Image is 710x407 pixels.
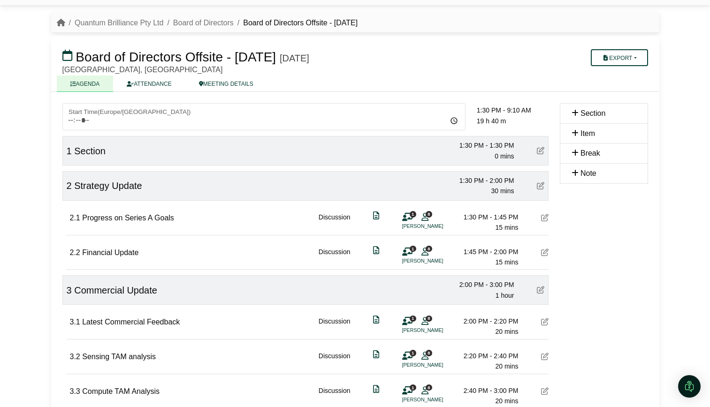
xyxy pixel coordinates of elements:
[496,292,514,299] span: 1 hour
[319,212,351,233] div: Discussion
[67,146,72,156] span: 1
[678,375,701,398] div: Open Intercom Messenger
[410,316,416,322] span: 1
[580,149,600,157] span: Break
[185,75,267,92] a: MEETING DETAILS
[319,385,351,407] div: Discussion
[453,385,519,396] div: 2:40 PM - 3:00 PM
[82,387,160,395] span: Compute TAM Analysis
[173,19,234,27] a: Board of Directors
[580,109,605,117] span: Section
[591,49,648,66] button: Export
[67,285,72,295] span: 3
[410,211,416,217] span: 1
[234,17,358,29] li: Board of Directors Offsite - [DATE]
[319,351,351,372] div: Discussion
[449,175,514,186] div: 1:30 PM - 2:00 PM
[402,222,473,230] li: [PERSON_NAME]
[74,146,106,156] span: Section
[75,19,163,27] a: Quantum Brilliance Pty Ltd
[70,387,80,395] span: 3.3
[402,396,473,404] li: [PERSON_NAME]
[76,50,276,64] span: Board of Directors Offsite - [DATE]
[453,212,519,222] div: 1:30 PM - 1:45 PM
[67,181,72,191] span: 2
[319,247,351,268] div: Discussion
[82,353,156,361] span: Sensing TAM analysis
[495,362,518,370] span: 20 mins
[62,66,223,74] span: [GEOGRAPHIC_DATA], [GEOGRAPHIC_DATA]
[410,350,416,356] span: 1
[580,169,596,177] span: Note
[495,224,518,231] span: 15 mins
[495,258,518,266] span: 15 mins
[453,247,519,257] div: 1:45 PM - 2:00 PM
[57,75,114,92] a: AGENDA
[82,249,138,256] span: Financial Update
[495,328,518,335] span: 20 mins
[74,181,142,191] span: Strategy Update
[449,279,514,290] div: 2:00 PM - 3:00 PM
[74,285,157,295] span: Commercial Update
[82,214,174,222] span: Progress on Series A Goals
[426,384,432,391] span: 8
[426,211,432,217] span: 8
[402,257,473,265] li: [PERSON_NAME]
[70,353,80,361] span: 3.2
[491,187,514,195] span: 30 mins
[57,17,358,29] nav: breadcrumb
[280,53,309,64] div: [DATE]
[402,361,473,369] li: [PERSON_NAME]
[426,316,432,322] span: 8
[495,397,518,405] span: 20 mins
[70,249,80,256] span: 2.2
[410,384,416,391] span: 1
[113,75,185,92] a: ATTENDANCE
[453,316,519,326] div: 2:00 PM - 2:20 PM
[319,316,351,337] div: Discussion
[70,318,80,326] span: 3.1
[477,105,549,115] div: 1:30 PM - 9:10 AM
[449,140,514,151] div: 1:30 PM - 1:30 PM
[477,117,506,125] span: 19 h 40 m
[410,246,416,252] span: 1
[453,351,519,361] div: 2:20 PM - 2:40 PM
[82,318,180,326] span: Latest Commercial Feedback
[580,129,595,137] span: Item
[495,152,514,160] span: 0 mins
[402,326,473,334] li: [PERSON_NAME]
[70,214,80,222] span: 2.1
[426,350,432,356] span: 8
[426,246,432,252] span: 8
